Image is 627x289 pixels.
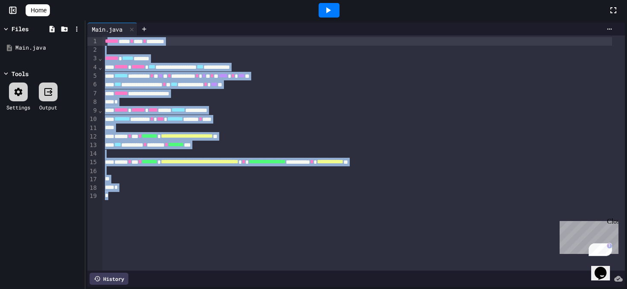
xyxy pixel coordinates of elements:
[26,4,50,16] a: Home
[556,218,618,254] iframe: chat widget
[87,150,98,158] div: 14
[87,80,98,89] div: 6
[15,44,82,52] div: Main.java
[87,124,98,133] div: 11
[87,184,98,192] div: 18
[87,25,127,34] div: Main.java
[87,23,137,35] div: Main.java
[87,141,98,150] div: 13
[98,55,102,62] span: Fold line
[12,24,29,33] div: Files
[87,54,98,63] div: 3
[90,273,128,285] div: History
[87,46,98,54] div: 2
[87,63,98,72] div: 4
[87,98,98,106] div: 8
[87,37,98,46] div: 1
[102,35,625,271] div: To enrich screen reader interactions, please activate Accessibility in Grammarly extension settings
[87,167,98,176] div: 16
[31,6,46,15] span: Home
[87,89,98,98] div: 7
[98,107,102,114] span: Fold line
[87,106,98,115] div: 9
[87,115,98,124] div: 10
[39,103,57,111] div: Output
[87,175,98,184] div: 17
[12,69,29,78] div: Tools
[98,64,102,71] span: Fold line
[87,133,98,141] div: 12
[87,192,98,201] div: 19
[87,72,98,80] div: 5
[6,103,30,111] div: Settings
[87,158,98,167] div: 15
[3,3,59,54] div: Chat with us now!Close
[591,255,618,280] iframe: chat widget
